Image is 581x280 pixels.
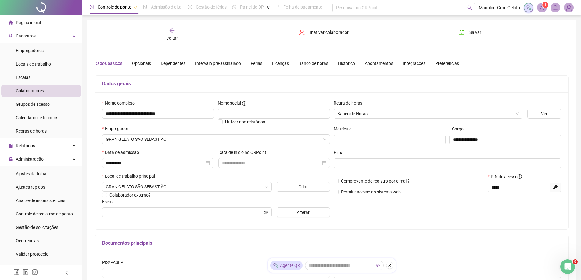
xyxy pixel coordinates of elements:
span: Permitir acesso ao sistema web [341,190,401,194]
button: Ver [527,109,561,119]
span: Validar protocolo [16,252,48,257]
span: left [65,271,69,275]
button: Inativar colaborador [294,27,353,37]
span: file [9,144,13,148]
span: info-circle [242,101,246,106]
span: home [9,20,13,25]
label: Matrícula [334,126,356,132]
span: Análise de inconsistências [16,198,65,203]
div: Dependentes [161,60,185,67]
span: Folha de pagamento [283,5,322,9]
span: facebook [13,269,20,275]
span: Salvar [469,29,481,36]
span: clock-circle [90,5,94,9]
span: pushpin [266,5,270,9]
span: Painel do DP [240,5,264,9]
span: Controle de registros de ponto [16,211,73,216]
div: Dados básicos [95,60,122,67]
span: Ajustes rápidos [16,185,45,190]
span: arrow-left [169,27,175,34]
span: PIN de acesso [491,173,522,180]
span: pushpin [134,5,138,9]
span: Ocorrências [16,238,39,243]
span: Link para registro rápido [16,265,62,270]
span: linkedin [23,269,29,275]
span: book [275,5,280,9]
img: 86393 [564,3,573,12]
div: Preferências [435,60,459,67]
div: Férias [251,60,262,67]
div: Banco de horas [299,60,328,67]
span: 1 [544,3,547,7]
span: Colaborador externo? [109,193,151,197]
span: Ver [541,110,547,117]
div: Apontamentos [365,60,393,67]
span: eye [264,210,268,214]
span: Nome social [218,100,241,106]
span: instagram [32,269,38,275]
span: Calendário de feriados [16,115,58,120]
span: Grupos de acesso [16,102,50,107]
span: Alterar [297,209,310,216]
span: user-add [9,34,13,38]
label: PIS/PASEP [102,259,127,266]
div: Intervalo pré-assinalado [195,60,241,67]
span: Admissão digital [151,5,182,9]
label: Data de início no QRPoint [218,149,270,156]
span: Gestão de férias [196,5,227,9]
span: Colaboradores [16,88,44,93]
label: Local de trabalho principal [102,173,159,179]
label: Cargo [449,126,468,132]
span: Comprovante de registro por e-mail? [341,179,410,183]
span: sun [188,5,192,9]
button: Alterar [277,207,330,217]
span: Controle de ponto [98,5,131,9]
span: dashboard [232,5,236,9]
span: notification [539,5,545,10]
span: close [388,263,392,268]
iframe: Intercom live chat [560,259,575,274]
span: user-delete [299,29,305,35]
span: Relatórios [16,143,35,148]
span: Página inicial [16,20,41,25]
span: Cadastros [16,34,36,38]
span: bell [553,5,558,10]
span: search [467,5,472,10]
span: 8 [573,259,578,264]
span: Regras de horas [16,129,47,133]
span: Voltar [166,36,178,41]
span: Criar [299,183,308,190]
span: Escalas [16,75,30,80]
sup: 1 [542,2,548,8]
label: Nome completo [102,100,139,106]
img: sparkle-icon.fc2bf0ac1784a2077858766a79e2daf3.svg [273,262,279,269]
span: Utilizar nos relatórios [225,119,265,124]
button: Criar [277,182,330,192]
span: info-circle [518,174,522,179]
div: Opcionais [132,60,151,67]
span: file-done [143,5,147,9]
label: Data de admissão [102,149,143,156]
span: save [458,29,464,35]
span: Inativar colaborador [310,29,349,36]
span: Empregadores [16,48,44,53]
span: Locais de trabalho [16,62,51,66]
span: GRAN GELATO SÃO SEBASTIÃO [106,182,268,191]
span: send [376,263,380,268]
span: Maurilio - Gran Gelato [479,4,520,11]
span: lock [9,157,13,161]
h5: Dados gerais [102,80,561,87]
div: Licenças [272,60,289,67]
span: Gestão de solicitações [16,225,58,230]
span: Ajustes da folha [16,171,46,176]
span: Administração [16,157,44,161]
div: Agente QR [270,261,303,270]
label: Regra de horas [334,100,366,106]
label: E-mail [334,149,349,156]
span: GRAN GELATO SÃO SEBASTIÃO [106,135,326,144]
div: Integrações [403,60,425,67]
img: sparkle-icon.fc2bf0ac1784a2077858766a79e2daf3.svg [525,4,532,11]
label: Escala [102,198,119,205]
div: Histórico [338,60,355,67]
span: Banco de Horas [337,109,519,118]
